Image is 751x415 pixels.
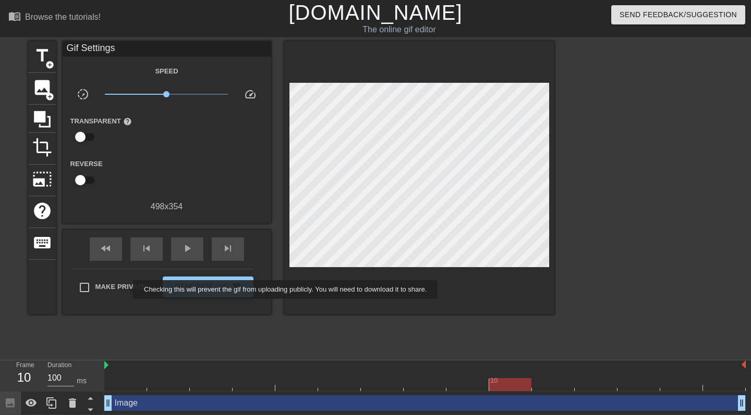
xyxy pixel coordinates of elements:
[140,242,153,255] span: skip_previous
[32,78,52,97] span: image
[77,375,87,386] div: ms
[25,12,101,21] div: Browse the tutorials!
[16,368,32,387] div: 10
[288,1,462,24] a: [DOMAIN_NAME]
[8,10,101,26] a: Browse the tutorials!
[70,159,103,169] label: Reverse
[222,242,234,255] span: skip_next
[163,276,253,297] button: Generate Gif
[32,233,52,253] span: keyboard
[63,200,271,213] div: 498 x 354
[181,242,193,255] span: play_arrow
[32,201,52,221] span: help
[103,398,113,408] span: drag_handle
[77,88,89,100] span: slow_motion_video
[100,242,112,255] span: fast_rewind
[47,362,71,369] label: Duration
[231,281,243,293] span: double_arrow
[32,46,52,66] span: title
[167,281,249,293] span: Generate Gif
[70,116,132,127] label: Transparent
[32,137,52,157] span: crop
[742,360,746,369] img: bound-end.png
[63,41,271,57] div: Gif Settings
[8,360,40,391] div: Frame
[611,5,745,24] button: Send Feedback/Suggestion
[8,10,21,22] span: menu_book
[490,375,500,386] div: 10
[155,66,178,77] label: Speed
[620,8,737,21] span: Send Feedback/Suggestion
[256,23,543,36] div: The online gif editor
[32,169,52,189] span: photo_size_select_large
[736,398,747,408] span: drag_handle
[45,92,54,101] span: add_circle
[244,88,257,100] span: speed
[123,117,132,126] span: help
[45,60,54,69] span: add_circle
[95,282,147,292] span: Make Private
